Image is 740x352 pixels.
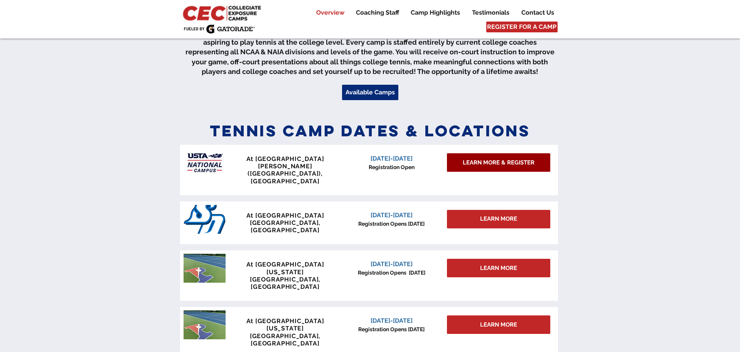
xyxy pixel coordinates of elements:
span: [GEOGRAPHIC_DATA], [GEOGRAPHIC_DATA] [250,276,320,290]
span: Registration Opens [DATE] [358,270,425,276]
a: Available Camps [342,85,398,100]
span: LEARN MORE [480,215,517,223]
span: At [GEOGRAPHIC_DATA] [246,212,324,219]
p: Contact Us [517,8,558,17]
img: penn tennis courts with logo.jpeg [184,254,226,283]
a: Contact Us [516,8,560,17]
span: Tennis Camp Dates & Locations [210,121,531,141]
div: LEARN MORE [447,210,550,228]
span: REGISTER FOR A CAMP [487,23,556,31]
nav: Site [305,8,560,17]
span: [DATE]-[DATE] [371,155,413,162]
span: Your pathway starts here at CEC tennis! The premier camps are designed for junior tennis players ... [185,28,555,75]
img: Fueled by Gatorade.png [184,24,255,34]
span: [DATE]-[DATE] [371,317,413,324]
p: Overview [312,8,348,17]
span: Registration Opens [DATE] [358,326,425,332]
p: Testimonials [468,8,513,17]
img: San_Diego_Toreros_logo.png [184,205,226,234]
a: REGISTER FOR A CAMP [486,22,558,32]
a: Testimonials [466,8,515,17]
span: LEARN MORE [480,264,517,272]
img: penn tennis courts with logo.jpeg [184,310,226,339]
a: Coaching Staff [350,8,405,17]
span: [DATE]-[DATE] [371,211,413,219]
a: LEARN MORE [447,315,550,334]
span: Registration Opens [DATE] [358,221,425,227]
img: USTA Campus image_edited.jpg [184,148,226,177]
span: LEARN MORE & REGISTER [463,159,534,167]
span: [GEOGRAPHIC_DATA], [GEOGRAPHIC_DATA] [250,219,320,234]
a: Camp Highlights [405,8,466,17]
span: Available Camps [346,88,395,97]
a: LEARN MORE [447,259,550,277]
a: LEARN MORE & REGISTER [447,153,550,172]
p: Coaching Staff [352,8,403,17]
span: At [GEOGRAPHIC_DATA] [246,155,324,163]
p: Camp Highlights [407,8,464,17]
span: At [GEOGRAPHIC_DATA][US_STATE] [246,261,324,275]
span: [GEOGRAPHIC_DATA], [GEOGRAPHIC_DATA] [250,332,320,347]
img: CEC Logo Primary_edited.jpg [181,4,265,22]
span: Registration Open [369,164,415,170]
span: At [GEOGRAPHIC_DATA][US_STATE] [246,317,324,332]
span: [PERSON_NAME] ([GEOGRAPHIC_DATA]), [GEOGRAPHIC_DATA] [248,163,323,184]
span: LEARN MORE [480,321,517,329]
a: Overview [310,8,350,17]
span: [DATE]-[DATE] [371,260,413,268]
